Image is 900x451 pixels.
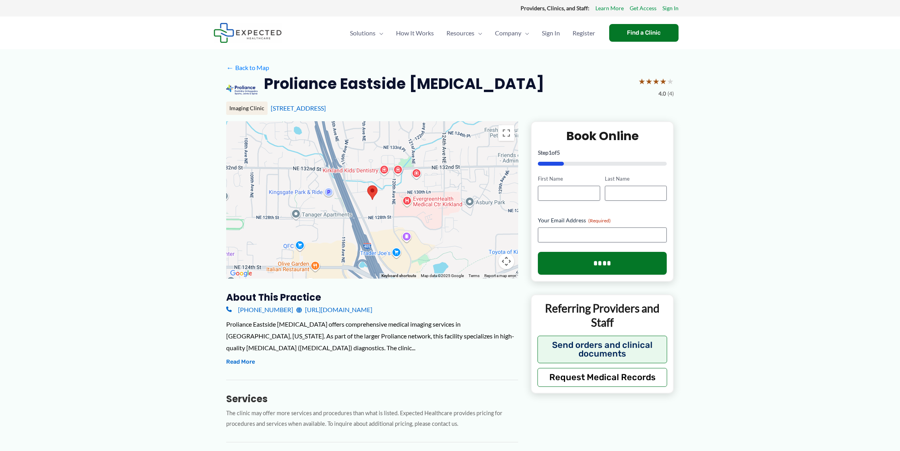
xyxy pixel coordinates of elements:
[344,19,390,47] a: SolutionsMenu Toggle
[421,274,464,278] span: Map data ©2025 Google
[521,5,589,11] strong: Providers, Clinics, and Staff:
[605,175,667,183] label: Last Name
[344,19,601,47] nav: Primary Site Navigation
[595,3,624,13] a: Learn More
[381,273,416,279] button: Keyboard shortcuts
[376,19,383,47] span: Menu Toggle
[638,74,645,89] span: ★
[498,125,514,141] button: Toggle fullscreen view
[537,336,667,363] button: Send orders and clinical documents
[538,216,667,224] label: Your Email Address
[660,74,667,89] span: ★
[226,304,293,316] a: [PHONE_NUMBER]
[538,175,600,183] label: First Name
[667,74,674,89] span: ★
[521,19,529,47] span: Menu Toggle
[538,150,667,155] p: Step of
[653,74,660,89] span: ★
[226,393,518,405] h3: Services
[446,19,474,47] span: Resources
[469,274,480,278] a: Terms (opens in new tab)
[226,64,234,71] span: ←
[226,291,518,303] h3: About this practice
[658,89,666,99] span: 4.0
[271,104,326,112] a: [STREET_ADDRESS]
[495,19,521,47] span: Company
[396,19,434,47] span: How It Works
[474,19,482,47] span: Menu Toggle
[573,19,595,47] span: Register
[549,149,552,156] span: 1
[350,19,376,47] span: Solutions
[557,149,560,156] span: 5
[489,19,536,47] a: CompanyMenu Toggle
[226,408,518,429] p: The clinic may offer more services and procedures than what is listed. Expected Healthcare provid...
[542,19,560,47] span: Sign In
[668,89,674,99] span: (4)
[609,24,679,42] a: Find a Clinic
[537,301,667,330] p: Referring Providers and Staff
[264,74,544,93] h2: Proliance Eastside [MEDICAL_DATA]
[226,357,255,367] button: Read More
[536,19,566,47] a: Sign In
[566,19,601,47] a: Register
[214,23,282,43] img: Expected Healthcare Logo - side, dark font, small
[296,304,372,316] a: [URL][DOMAIN_NAME]
[226,318,518,353] div: Proliance Eastside [MEDICAL_DATA] offers comprehensive medical imaging services in [GEOGRAPHIC_DA...
[228,268,254,279] img: Google
[498,253,514,269] button: Map camera controls
[645,74,653,89] span: ★
[226,62,269,74] a: ←Back to Map
[228,268,254,279] a: Open this area in Google Maps (opens a new window)
[226,102,268,115] div: Imaging Clinic
[538,128,667,144] h2: Book Online
[537,368,667,387] button: Request Medical Records
[662,3,679,13] a: Sign In
[440,19,489,47] a: ResourcesMenu Toggle
[630,3,656,13] a: Get Access
[588,218,611,224] span: (Required)
[390,19,440,47] a: How It Works
[484,274,516,278] a: Report a map error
